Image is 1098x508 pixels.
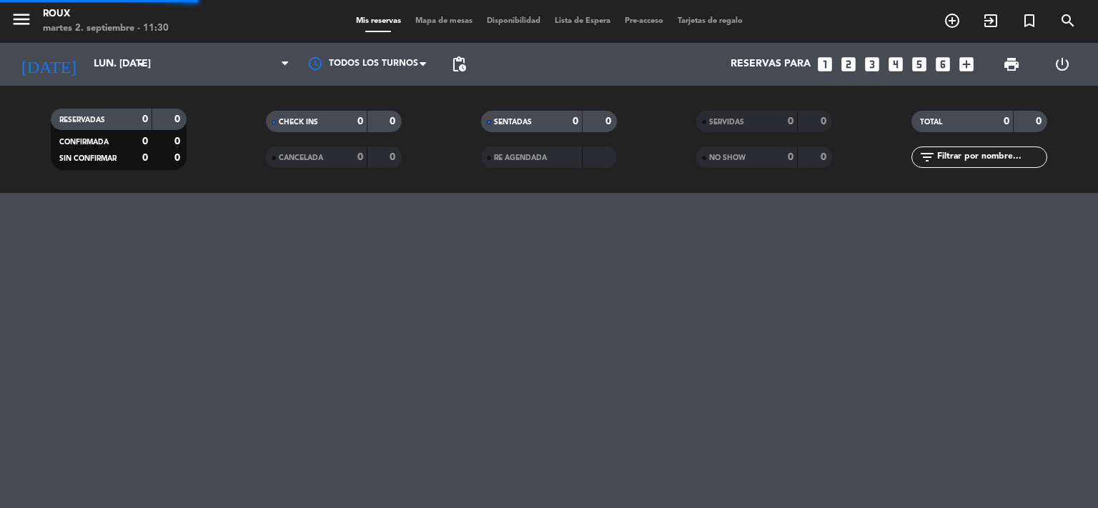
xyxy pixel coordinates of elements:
[944,12,961,29] i: add_circle_outline
[548,17,618,25] span: Lista de Espera
[11,9,32,35] button: menu
[279,119,318,126] span: CHECK INS
[11,9,32,30] i: menu
[788,116,793,126] strong: 0
[982,12,999,29] i: exit_to_app
[133,56,150,73] i: arrow_drop_down
[709,154,746,161] span: NO SHOW
[920,119,942,126] span: TOTAL
[957,55,976,74] i: add_box
[863,55,881,74] i: looks_3
[1054,56,1071,73] i: power_settings_new
[839,55,858,74] i: looks_two
[605,116,614,126] strong: 0
[816,55,834,74] i: looks_one
[709,119,744,126] span: SERVIDAS
[174,114,183,124] strong: 0
[142,136,148,146] strong: 0
[357,116,363,126] strong: 0
[357,152,363,162] strong: 0
[573,116,578,126] strong: 0
[1037,43,1087,86] div: LOG OUT
[174,136,183,146] strong: 0
[349,17,408,25] span: Mis reservas
[142,114,148,124] strong: 0
[618,17,671,25] span: Pre-acceso
[821,152,829,162] strong: 0
[408,17,480,25] span: Mapa de mesas
[390,116,398,126] strong: 0
[1004,116,1009,126] strong: 0
[11,49,86,80] i: [DATE]
[480,17,548,25] span: Disponibilidad
[494,154,547,161] span: RE AGENDADA
[1003,56,1020,73] span: print
[279,154,323,161] span: CANCELADA
[43,7,169,21] div: Roux
[936,149,1047,165] input: Filtrar por nombre...
[59,139,109,146] span: CONFIRMADA
[821,116,829,126] strong: 0
[59,155,117,162] span: SIN CONFIRMAR
[59,116,105,124] span: RESERVADAS
[910,55,929,74] i: looks_5
[1036,116,1044,126] strong: 0
[174,153,183,163] strong: 0
[886,55,905,74] i: looks_4
[43,21,169,36] div: martes 2. septiembre - 11:30
[671,17,750,25] span: Tarjetas de regalo
[788,152,793,162] strong: 0
[494,119,532,126] span: SENTADAS
[1021,12,1038,29] i: turned_in_not
[934,55,952,74] i: looks_6
[919,149,936,166] i: filter_list
[1059,12,1077,29] i: search
[731,59,811,70] span: Reservas para
[450,56,468,73] span: pending_actions
[142,153,148,163] strong: 0
[390,152,398,162] strong: 0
